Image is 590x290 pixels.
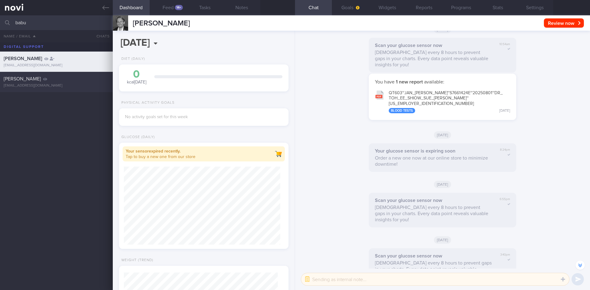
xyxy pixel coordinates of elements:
[389,91,510,114] div: QT603~JAN_ [PERSON_NAME]~S7661424E~20250801~DR_ TOH_ EE_ SHIOW_ SUE_ [PERSON_NAME]~[US_EMPLOYER_I...
[4,63,109,68] div: [EMAIL_ADDRESS][DOMAIN_NAME]
[544,18,584,28] button: Review now
[500,148,510,152] span: 8:24pm
[375,49,491,68] p: [DEMOGRAPHIC_DATA] every 8 hours to prevent gaps in your charts. Every data point reveals valuabl...
[88,30,113,42] button: Chats
[175,5,183,10] div: 14+
[395,79,424,84] strong: 1 new report
[375,260,492,278] p: [DEMOGRAPHIC_DATA] every 8 hours to prevent gaps in your charts. Every data point reveals valuabl...
[434,181,451,188] span: [DATE]
[125,114,282,120] div: No activity goals set for this week
[434,131,451,139] span: [DATE]
[375,204,491,223] p: [DEMOGRAPHIC_DATA] every 8 hours to prevent gaps in your charts. Every data point reveals valuabl...
[375,43,442,48] strong: Scan your glucose sensor now
[119,135,155,140] div: Glucose (Daily)
[4,56,42,61] span: [PERSON_NAME]
[372,87,513,117] button: QT603~JAN_[PERSON_NAME]~S7661424E~20250801~DR_TOH_EE_SHIOW_SUE_[PERSON_NAME]~[US_EMPLOYER_IDENTIF...
[125,69,148,85] div: kcal [DATE]
[499,42,510,46] span: 10:54am
[375,79,510,85] p: You have available:
[375,253,442,258] strong: Scan your glucose sensor now
[375,149,455,153] strong: Your glucose sensor is expiring soon
[125,69,148,80] div: 0
[375,155,491,167] p: Order a new one now at our online store to minimize downtime!
[434,236,451,244] span: [DATE]
[119,258,153,263] div: Weight (Trend)
[500,253,510,257] span: 3:40pm
[389,108,415,113] div: Blood Tests
[500,197,510,201] span: 6:55pm
[4,83,109,88] div: [EMAIL_ADDRESS][DOMAIN_NAME]
[133,20,190,27] span: [PERSON_NAME]
[119,57,145,61] div: Diet (Daily)
[375,198,442,203] strong: Scan your glucose sensor now
[119,101,175,105] div: Physical Activity Goals
[4,76,41,81] span: [PERSON_NAME]
[499,109,510,113] div: [DATE]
